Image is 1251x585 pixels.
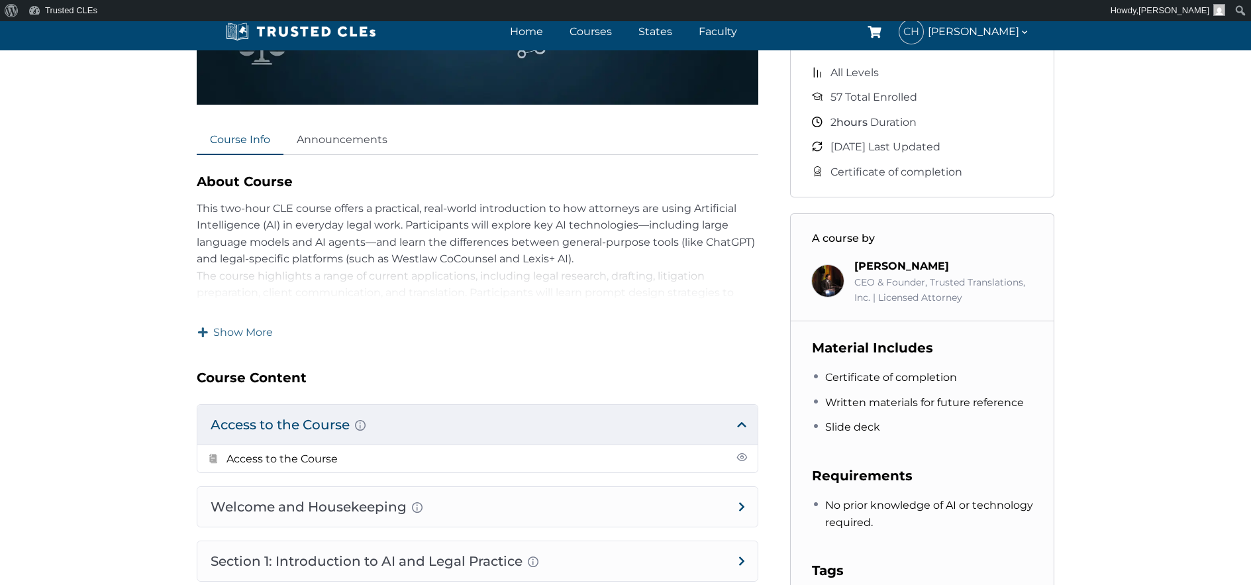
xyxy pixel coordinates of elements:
[812,337,1033,358] h3: Material Includes
[635,22,676,41] a: States
[825,497,1033,531] span: No prior knowledge of AI or technology required.
[197,405,758,445] h4: Access to the Course
[854,275,1033,305] div: CEO & Founder, Trusted Translations, Inc. | Licensed Attorney
[830,138,940,156] span: [DATE] Last Updated
[1138,5,1209,15] span: [PERSON_NAME]
[830,164,962,181] span: Certificate of completion
[812,560,1033,581] h3: Tags
[507,22,546,41] a: Home
[830,116,836,129] span: 2
[825,394,1024,411] span: Written materials for future reference
[197,171,758,192] h2: About Course
[825,369,957,386] span: Certificate of completion
[812,230,1033,247] h3: A course by
[283,126,401,155] a: Announcements
[830,89,917,106] span: 57 Total Enrolled
[197,487,758,527] h4: Welcome and Housekeeping
[836,116,868,129] span: hours
[928,23,1030,40] span: [PERSON_NAME]
[197,367,758,388] h3: Course Content
[197,541,758,581] h4: Section 1: Introduction to AI and Legal Practice
[812,465,1033,486] h3: Requirements
[197,325,274,341] a: Show More
[226,452,338,465] a: Access to the Course
[197,126,283,155] a: Course Info
[830,114,917,131] span: Duration
[830,64,879,81] span: All Levels
[566,22,615,41] a: Courses
[899,20,923,44] span: CH
[812,265,844,297] img: Richard Estevez
[213,325,273,340] span: Show More
[197,202,755,266] span: This two-hour CLE course offers a practical, real-world introduction to how attorneys are using A...
[222,22,380,42] img: Trusted CLEs
[695,22,740,41] a: Faculty
[854,260,949,272] a: [PERSON_NAME]
[825,419,880,436] span: Slide deck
